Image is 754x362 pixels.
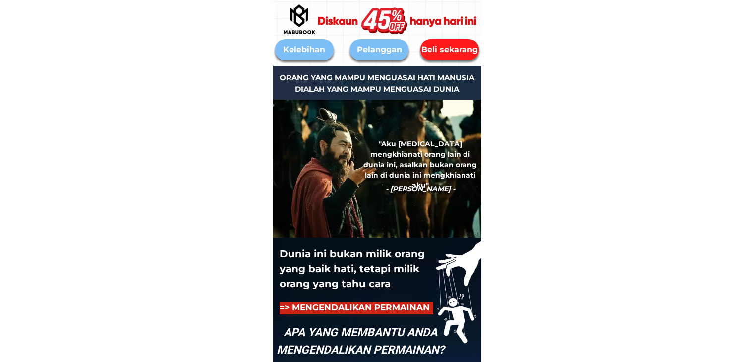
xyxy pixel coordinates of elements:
[280,302,433,314] h1: => MENGENDALIKAN PERMAINAN
[280,246,451,291] h1: Dunia ini bukan milik orang yang baik hati, tetapi milik orang yang tahu cara
[265,324,456,359] h1: APA YANG MEMBANTU ANDA MENGENDALIKAN PERMAINAN?
[418,43,481,56] div: Beli sekarang
[350,44,408,56] div: Pelanggan
[257,72,497,95] h1: ORANG YANG MAMPU MENGUASAI HATI MANUSIA DIALAH YANG MAMPU MENGUASAI DUNIA
[363,139,477,191] h1: "Aku [MEDICAL_DATA] mengkhianati orang lain di dunia ini, asalkan bukan orang lain di dunia ini m...
[275,44,334,56] div: Kelebihan
[363,184,477,194] h1: - [PERSON_NAME] -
